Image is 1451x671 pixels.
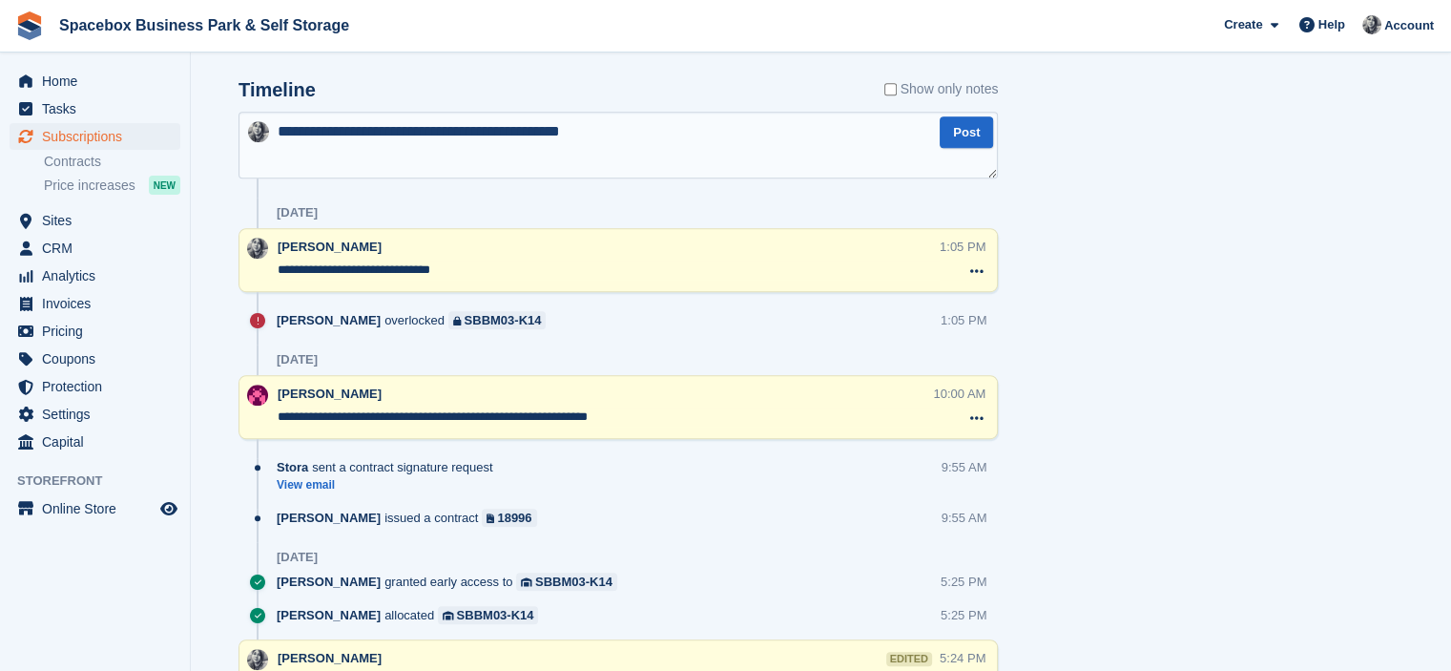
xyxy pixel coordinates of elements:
[1318,15,1345,34] span: Help
[42,429,156,455] span: Capital
[157,497,180,520] a: Preview store
[942,458,987,476] div: 9:55 AM
[42,68,156,94] span: Home
[52,10,357,41] a: Spacebox Business Park & Self Storage
[277,509,381,527] span: [PERSON_NAME]
[1224,15,1262,34] span: Create
[10,262,180,289] a: menu
[277,458,308,476] span: Stora
[42,318,156,345] span: Pricing
[149,176,180,195] div: NEW
[10,346,180,372] a: menu
[277,509,547,527] div: issued a contract
[497,509,531,527] div: 18996
[277,550,318,565] div: [DATE]
[884,79,999,99] label: Show only notes
[940,649,985,667] div: 5:24 PM
[10,207,180,234] a: menu
[44,177,135,195] span: Price increases
[278,387,382,401] span: [PERSON_NAME]
[277,352,318,367] div: [DATE]
[42,123,156,150] span: Subscriptions
[42,495,156,522] span: Online Store
[278,240,382,254] span: [PERSON_NAME]
[277,477,503,493] a: View email
[42,235,156,262] span: CRM
[941,573,986,591] div: 5:25 PM
[42,207,156,234] span: Sites
[10,318,180,345] a: menu
[42,290,156,317] span: Invoices
[247,238,268,259] img: SUDIPTA VIRMANI
[277,458,503,476] div: sent a contract signature request
[10,95,180,122] a: menu
[942,509,987,527] div: 9:55 AM
[10,68,180,94] a: menu
[42,401,156,428] span: Settings
[248,121,269,142] img: SUDIPTA VIRMANI
[277,573,381,591] span: [PERSON_NAME]
[482,509,536,527] a: 18996
[277,311,381,329] span: [PERSON_NAME]
[10,290,180,317] a: menu
[941,311,986,329] div: 1:05 PM
[10,495,180,522] a: menu
[15,11,44,40] img: stora-icon-8386f47178a22dfd0bd8f6a31ec36ba5ce8667c1dd55bd0f319d3a0aa187defe.svg
[247,649,268,670] img: SUDIPTA VIRMANI
[42,262,156,289] span: Analytics
[277,606,548,624] div: allocated
[238,79,316,101] h2: Timeline
[44,153,180,171] a: Contracts
[17,472,190,491] span: Storefront
[10,429,180,455] a: menu
[247,385,268,406] img: Avishka Chauhan
[941,606,986,624] div: 5:25 PM
[940,238,985,256] div: 1:05 PM
[278,651,382,665] span: [PERSON_NAME]
[10,235,180,262] a: menu
[10,373,180,400] a: menu
[448,311,546,329] a: SBBM03-K14
[42,346,156,372] span: Coupons
[933,385,985,403] div: 10:00 AM
[42,95,156,122] span: Tasks
[886,652,932,666] div: edited
[457,606,534,624] div: SBBM03-K14
[535,573,612,591] div: SBBM03-K14
[438,606,538,624] a: SBBM03-K14
[44,175,180,196] a: Price increases NEW
[277,205,318,220] div: [DATE]
[1384,16,1434,35] span: Account
[277,606,381,624] span: [PERSON_NAME]
[42,373,156,400] span: Protection
[940,116,993,148] button: Post
[10,401,180,428] a: menu
[516,573,616,591] a: SBBM03-K14
[277,573,627,591] div: granted early access to
[277,311,555,329] div: overlocked
[465,311,542,329] div: SBBM03-K14
[884,79,897,99] input: Show only notes
[10,123,180,150] a: menu
[1362,15,1381,34] img: SUDIPTA VIRMANI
